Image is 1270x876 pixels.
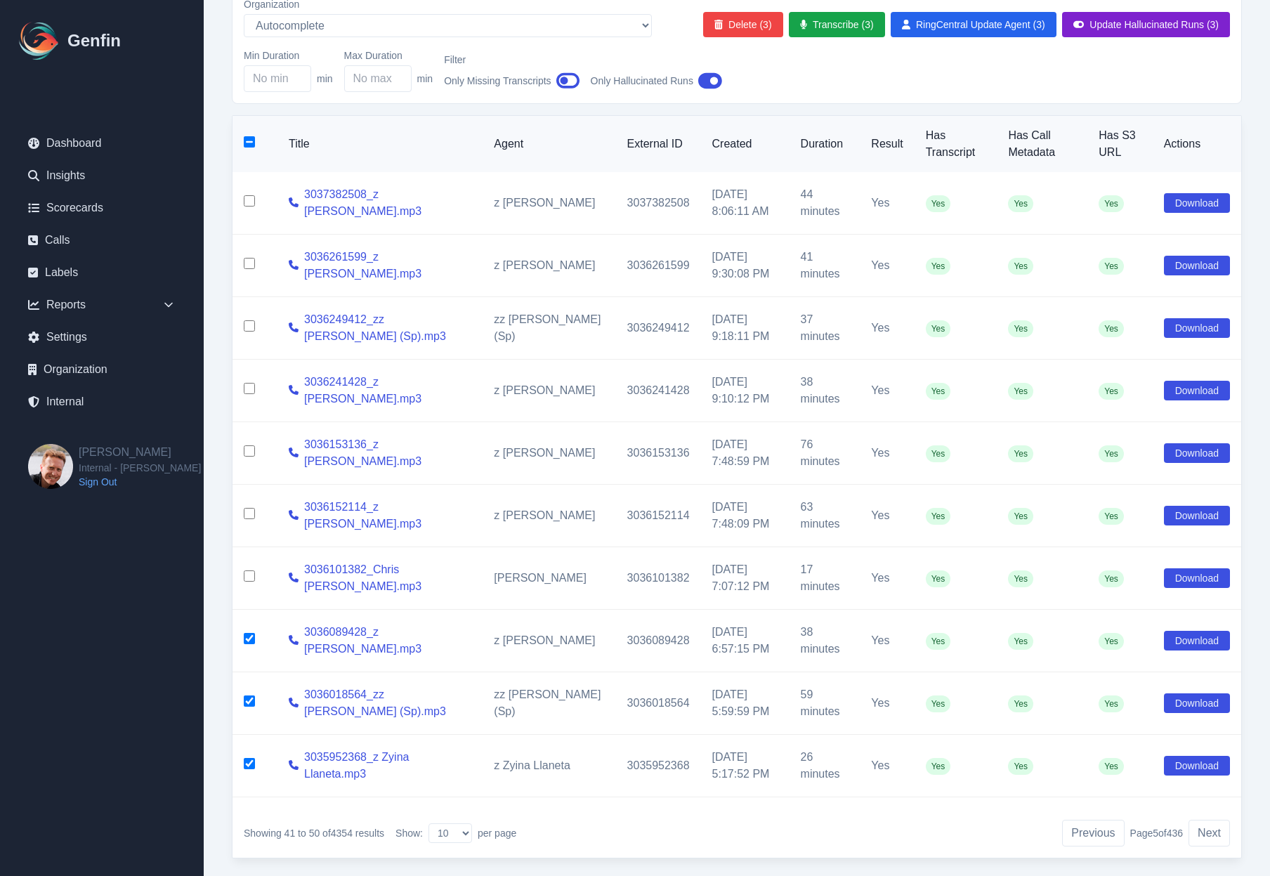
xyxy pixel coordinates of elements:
th: Has Transcript [915,116,997,172]
td: [DATE] 5:17:52 PM [701,735,790,797]
button: Download [1164,756,1230,776]
span: Yes [1008,383,1033,400]
button: Download [1164,568,1230,588]
span: Yes [926,508,951,525]
button: Next [1189,820,1230,846]
button: Transcribe (3) [789,12,885,37]
span: per page [478,826,516,840]
input: No min [244,65,311,92]
span: Yes [926,258,951,275]
td: 63 minutes [790,485,860,547]
span: Yes [1099,633,1124,650]
td: Yes [860,610,914,672]
a: View call details [289,507,299,524]
span: Yes [926,570,951,587]
td: Yes [860,422,914,485]
a: View call details [289,382,299,399]
td: z Zyina Llaneta [483,735,615,797]
td: 3036089428 [616,610,701,672]
button: Download [1164,256,1230,275]
td: 76 minutes [790,422,860,485]
a: Scorecards [17,194,187,222]
label: Filter [444,53,579,67]
td: zz [PERSON_NAME] (Sp) [483,297,615,360]
button: Previous [1062,820,1124,846]
th: Actions [1153,116,1241,172]
a: Sign Out [79,475,201,489]
span: min [417,72,433,86]
input: No max [344,65,412,92]
span: Yes [1008,758,1033,775]
td: [DATE] 7:48:09 PM [701,485,790,547]
th: Has Call Metadata [997,116,1087,172]
td: 3037382508 [616,172,701,235]
a: Insights [17,162,187,190]
span: Yes [1008,570,1033,587]
td: 3036101382 [616,547,701,610]
td: zz [PERSON_NAME] (Sp) [483,672,615,735]
th: Created [701,116,790,172]
a: 3036153136_z [PERSON_NAME].mp3 [304,436,471,470]
a: Dashboard [17,129,187,157]
td: 37 minutes [790,297,860,360]
span: Yes [1099,695,1124,712]
span: Page 5 of 436 [1130,826,1184,840]
p: Showing to of results [244,826,384,840]
td: 3036241428 [616,360,701,422]
th: Title [277,116,483,172]
span: 50 [309,828,320,839]
td: Yes [860,172,914,235]
span: Yes [1099,320,1124,337]
td: [PERSON_NAME] [483,547,615,610]
td: 38 minutes [790,610,860,672]
span: Yes [1099,383,1124,400]
span: Yes [1008,320,1033,337]
a: View call details [289,695,299,712]
button: Download [1164,381,1230,400]
a: 3036089428_z [PERSON_NAME].mp3 [304,624,471,658]
span: Yes [926,445,951,462]
span: Only Hallucinated Runs [591,74,693,88]
button: Download [1164,693,1230,713]
td: 41 minutes [790,235,860,297]
a: 3036018564_zz [PERSON_NAME] (Sp).mp3 [304,686,471,720]
a: View call details [289,757,299,774]
a: View call details [289,195,299,211]
th: Has S3 URL [1087,116,1152,172]
img: Logo [17,18,62,63]
td: 38 minutes [790,360,860,422]
td: Yes [860,235,914,297]
td: z [PERSON_NAME] [483,422,615,485]
td: Yes [860,485,914,547]
td: z [PERSON_NAME] [483,172,615,235]
span: Yes [1099,258,1124,275]
span: Yes [1099,445,1124,462]
td: z [PERSON_NAME] [483,610,615,672]
button: Download [1164,318,1230,338]
td: Yes [860,547,914,610]
a: 3036101382_Chris [PERSON_NAME].mp3 [304,561,471,595]
span: Yes [926,758,951,775]
a: View call details [289,632,299,649]
a: 3036249412_zz [PERSON_NAME] (Sp).mp3 [304,311,471,345]
label: Show: [395,826,423,840]
span: Yes [926,633,951,650]
td: [DATE] 6:57:15 PM [701,610,790,672]
td: 59 minutes [790,672,860,735]
a: View call details [289,570,299,587]
th: Duration [790,116,860,172]
span: Yes [1099,195,1124,212]
th: External ID [616,116,701,172]
a: Calls [17,226,187,254]
a: Labels [17,259,187,287]
th: Result [860,116,914,172]
td: 17 minutes [790,547,860,610]
td: [DATE] 9:10:12 PM [701,360,790,422]
td: 3036018564 [616,672,701,735]
span: min [317,72,333,86]
td: [DATE] 8:06:11 AM [701,172,790,235]
a: View call details [289,445,299,462]
button: Delete (3) [703,12,783,37]
h2: [PERSON_NAME] [79,444,201,461]
span: Yes [1008,695,1033,712]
